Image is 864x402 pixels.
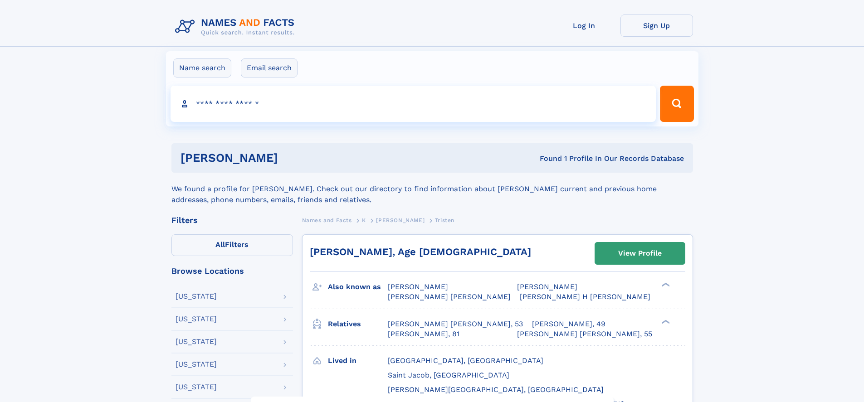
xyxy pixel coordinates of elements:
div: [US_STATE] [176,315,217,323]
a: [PERSON_NAME] [PERSON_NAME], 55 [517,329,652,339]
span: [PERSON_NAME] H [PERSON_NAME] [520,292,650,301]
a: Sign Up [620,15,693,37]
a: [PERSON_NAME], 81 [388,329,459,339]
label: Name search [173,58,231,77]
span: All [215,240,225,249]
a: [PERSON_NAME] [PERSON_NAME], 53 [388,319,523,329]
a: [PERSON_NAME] [376,214,425,226]
a: [PERSON_NAME], Age [DEMOGRAPHIC_DATA] [310,246,531,257]
div: [US_STATE] [176,361,217,368]
a: [PERSON_NAME], 49 [532,319,605,329]
label: Filters [171,234,293,256]
div: [US_STATE] [176,338,217,345]
h3: Lived in [328,353,388,368]
button: Search Button [660,86,693,122]
div: [US_STATE] [176,293,217,300]
a: Log In [548,15,620,37]
span: K [362,217,366,223]
span: [PERSON_NAME][GEOGRAPHIC_DATA], [GEOGRAPHIC_DATA] [388,385,604,394]
a: View Profile [595,242,685,264]
h1: [PERSON_NAME] [181,152,409,164]
span: [GEOGRAPHIC_DATA], [GEOGRAPHIC_DATA] [388,356,543,365]
input: search input [171,86,656,122]
a: Names and Facts [302,214,352,226]
div: ❯ [659,319,670,325]
a: K [362,214,366,226]
div: Filters [171,216,293,224]
h3: Also known as [328,279,388,295]
img: Logo Names and Facts [171,15,302,39]
label: Email search [241,58,298,77]
span: Saint Jacob, [GEOGRAPHIC_DATA] [388,371,509,379]
div: [US_STATE] [176,383,217,391]
span: [PERSON_NAME] [376,217,425,223]
div: We found a profile for [PERSON_NAME]. Check out our directory to find information about [PERSON_N... [171,173,693,205]
h3: Relatives [328,316,388,332]
span: Tristen [435,217,454,223]
div: View Profile [618,243,662,264]
div: Found 1 Profile In Our Records Database [409,154,684,164]
span: [PERSON_NAME] [PERSON_NAME] [388,292,511,301]
div: ❯ [659,282,670,288]
span: [PERSON_NAME] [388,282,448,291]
span: [PERSON_NAME] [517,282,577,291]
div: Browse Locations [171,267,293,275]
